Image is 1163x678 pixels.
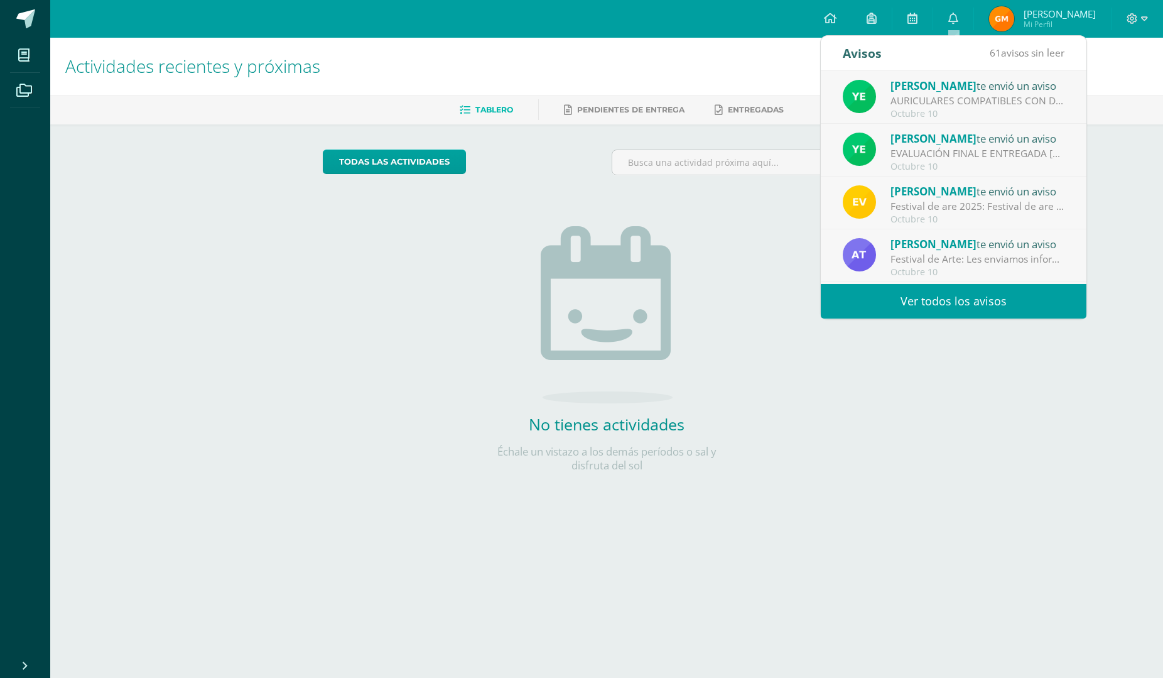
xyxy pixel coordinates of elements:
[65,54,320,78] span: Actividades recientes y próximas
[890,131,976,146] span: [PERSON_NAME]
[612,150,890,175] input: Busca una actividad próxima aquí...
[821,284,1086,319] a: Ver todos los avisos
[728,105,784,114] span: Entregadas
[989,6,1014,31] img: 175701af315c50fbd2e72832e786420b.png
[323,150,466,174] a: todas las Actividades
[890,161,1065,172] div: Octubre 10
[890,237,976,251] span: [PERSON_NAME]
[843,80,876,113] img: fd93c6619258ae32e8e829e8701697bb.png
[990,46,1001,60] span: 61
[843,238,876,271] img: e0d417c472ee790ef5578283e3430836.png
[843,133,876,166] img: fd93c6619258ae32e8e829e8701697bb.png
[890,184,976,199] span: [PERSON_NAME]
[481,445,732,473] p: Échale un vistazo a los demás períodos o sal y disfruta del sol
[890,146,1065,161] div: EVALUACIÓN FINAL E ENTREGADA HOY : Estimados padres de familia, el día de hoy se devolvió el exam...
[577,105,684,114] span: Pendientes de entrega
[890,214,1065,225] div: Octubre 10
[541,226,673,403] img: no_activities.png
[890,183,1065,199] div: te envió un aviso
[890,130,1065,146] div: te envió un aviso
[890,252,1065,266] div: Festival de Arte: Les enviamos información importante para el festival de Arte
[475,105,513,114] span: Tablero
[890,94,1065,108] div: AURICULARES COMPATIBLES CON DISPOSITIVO PARA LUNES 13 DE OCTUBRE: Estimados padres de familia y c...
[1024,19,1096,30] span: Mi Perfil
[843,36,882,70] div: Avisos
[460,100,513,120] a: Tablero
[1024,8,1096,20] span: [PERSON_NAME]
[481,413,732,435] h2: No tienes actividades
[715,100,784,120] a: Entregadas
[890,79,976,93] span: [PERSON_NAME]
[890,109,1065,119] div: Octubre 10
[990,46,1064,60] span: avisos sin leer
[890,199,1065,214] div: Festival de are 2025: Festival de are 2025
[890,77,1065,94] div: te envió un aviso
[890,267,1065,278] div: Octubre 10
[564,100,684,120] a: Pendientes de entrega
[890,236,1065,252] div: te envió un aviso
[843,185,876,219] img: 383db5ddd486cfc25017fad405f5d727.png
